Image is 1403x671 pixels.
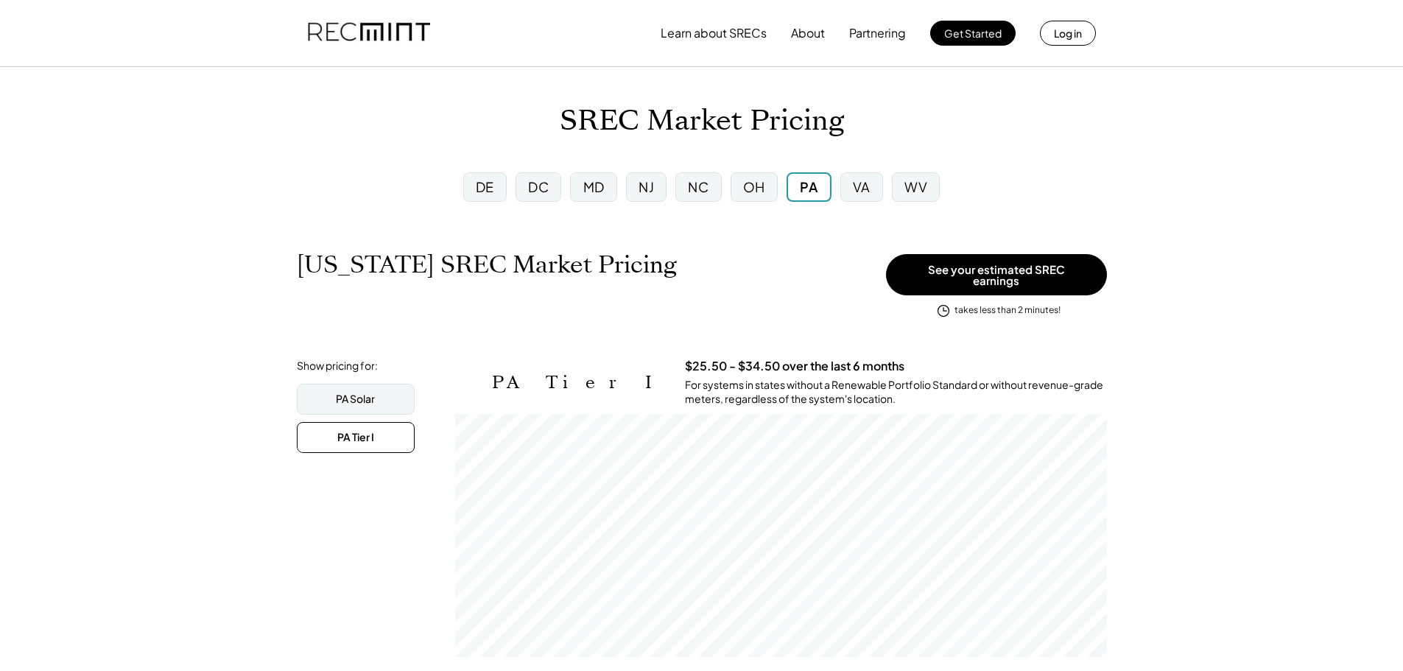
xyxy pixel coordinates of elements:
[954,304,1061,317] div: takes less than 2 minutes!
[688,178,708,196] div: NC
[583,178,605,196] div: MD
[1040,21,1096,46] button: Log in
[791,18,825,48] button: About
[492,372,663,393] h2: PA Tier I
[849,18,906,48] button: Partnering
[337,430,374,445] div: PA Tier I
[743,178,765,196] div: OH
[528,178,549,196] div: DC
[308,8,430,58] img: recmint-logotype%403x.png
[853,178,871,196] div: VA
[297,250,677,279] h1: [US_STATE] SREC Market Pricing
[800,178,817,196] div: PA
[560,104,844,138] h1: SREC Market Pricing
[685,359,904,374] h3: $25.50 - $34.50 over the last 6 months
[661,18,767,48] button: Learn about SRECs
[639,178,654,196] div: NJ
[336,392,375,407] div: PA Solar
[886,254,1107,295] button: See your estimated SREC earnings
[476,178,494,196] div: DE
[904,178,927,196] div: WV
[930,21,1016,46] button: Get Started
[297,359,378,373] div: Show pricing for:
[685,378,1107,407] div: For systems in states without a Renewable Portfolio Standard or without revenue-grade meters, reg...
